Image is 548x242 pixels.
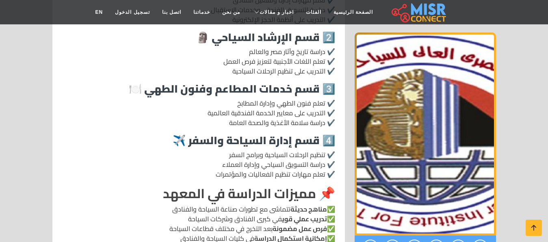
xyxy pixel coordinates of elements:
a: اتصل بنا [156,4,187,20]
strong: 4️⃣ قسم إدارة السياحة والسفر ✈️ [173,130,335,150]
strong: 2️⃣ قسم الإرشاد السياحي 🗿 [196,27,335,47]
a: من نحن [216,4,246,20]
strong: تدريب عملي قوي [282,213,327,225]
p: ✔️ تنظيم الرحلات السياحية وبرامج السفر ✔️ دراسة التسويق السياحي وإدارة العملاء ✔️ تعلم مهارات تنظ... [62,150,335,179]
strong: 3️⃣ قسم خدمات المطاعم وفنون الطهي 🍽️ [129,79,335,99]
a: EN [89,4,109,20]
img: المعهد الفني للسياحة والفنادق بالمطرية [355,32,496,236]
a: الفئات [300,4,327,20]
a: تسجيل الدخول [109,4,156,20]
a: اخبار و مقالات [246,4,300,20]
div: 1 / 1 [355,32,496,236]
a: خدماتنا [187,4,216,20]
strong: مناهج حديثة [290,203,327,215]
img: main.misr_connect [392,2,446,22]
strong: 📌 مميزات الدراسة في المعهد [163,181,335,205]
span: اخبار و مقالات [260,9,294,16]
strong: فرص عمل مضمونة [273,223,327,235]
p: ✔️ تعلم فنون الطهي وإدارة المطابخ ✔️ التدريب على معايير الخدمة الفندقية العالمية ✔️ دراسة سلامة ا... [62,98,335,127]
p: ✔️ دراسة تاريخ وآثار مصر والعالم ✔️ تعلم اللغات الأجنبية لتعزيز فرص العمل ✔️ التدريب على تنظيم ال... [62,47,335,76]
a: الصفحة الرئيسية [327,4,379,20]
